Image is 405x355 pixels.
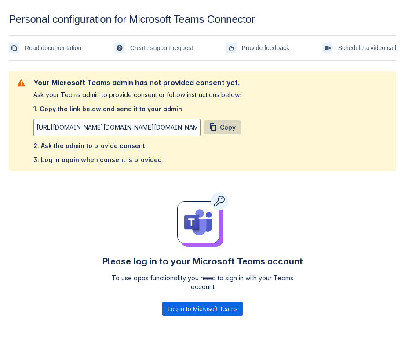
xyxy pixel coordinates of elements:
[168,302,237,316] span: Log in to Microsoft Teams
[242,41,289,55] span: Provide feedback
[16,77,26,88] span: warning
[338,41,396,55] span: Schedule a video call
[33,105,241,113] span: 1. Copy the link below and send it to your admin
[204,120,241,134] button: Copy
[162,302,243,316] button: Log in to Microsoft Teams
[11,44,18,51] span: documentation
[322,41,396,55] a: Schedule a video call
[324,44,331,51] span: videoCall
[33,156,241,164] span: 3. Log in again when consent is provided
[25,41,81,55] span: Read documentation
[33,141,241,150] span: 2. Ask the admin to provide consent
[130,41,193,55] span: Create support request
[101,256,305,267] h4: Please log in to your Microsoft Teams account
[116,44,123,51] span: support
[33,91,241,99] span: Ask your Teams admin to provide consent or follow instructions below:
[220,120,236,134] span: Copy
[101,274,305,291] p: To use apps functionality you need to sign in with your Teams account
[228,44,235,51] span: feedback
[114,41,193,55] a: Create support request
[226,41,289,55] a: Provide feedback
[9,13,396,25] div: Personal configuration for Microsoft Teams Connector
[33,78,241,87] h2: Your Microsoft Teams admin has not provided consent yet.
[9,41,81,55] a: Read documentation
[162,302,243,316] div: Button group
